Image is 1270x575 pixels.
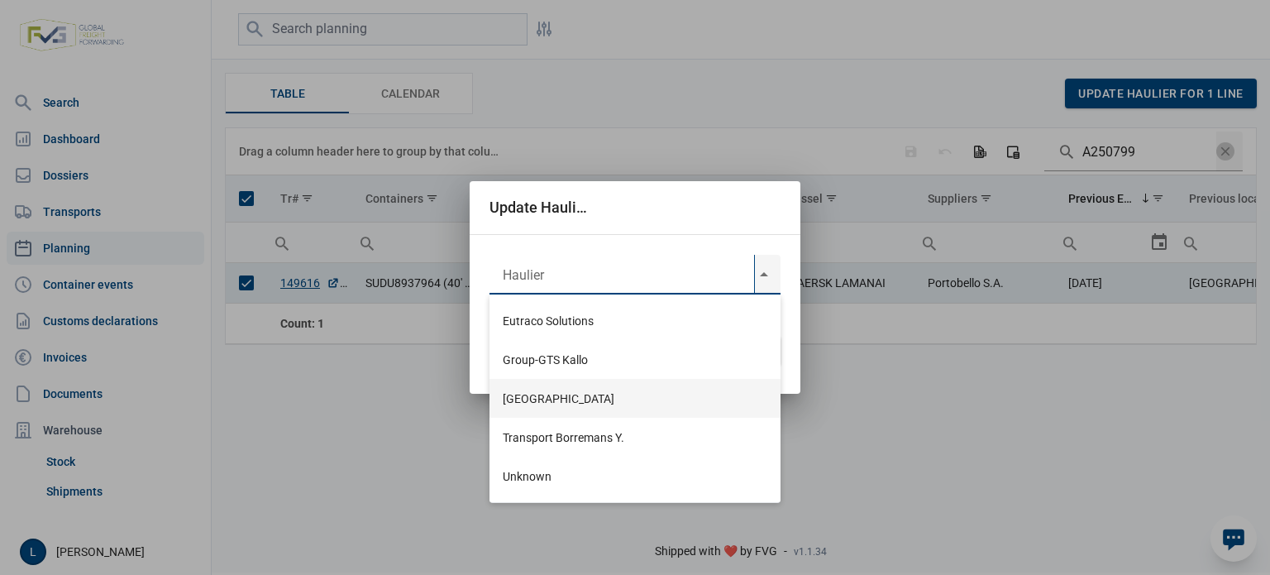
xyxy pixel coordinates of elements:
div: Unknown [489,457,781,496]
div: [GEOGRAPHIC_DATA] [489,379,781,418]
div: Dropdown [489,295,781,503]
div: Transport Borremans Y. [489,418,781,457]
div: Group-GTS Kallo [489,340,781,379]
input: Haulier [489,255,754,295]
div: Eutraco Solutions [489,301,781,340]
div: Update Haulier [489,198,589,217]
div: Select [754,255,774,295]
div: Items [489,301,781,496]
